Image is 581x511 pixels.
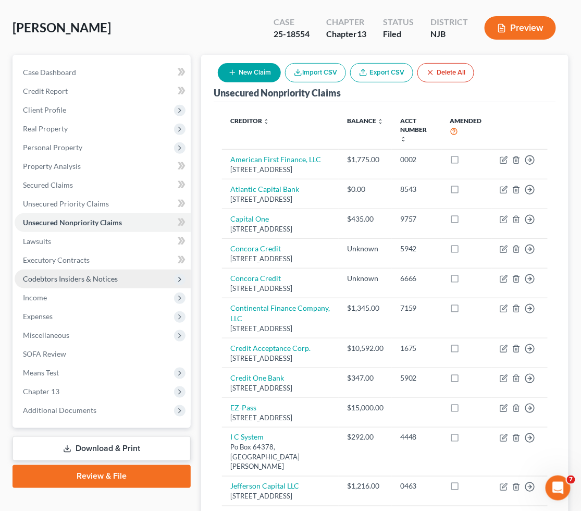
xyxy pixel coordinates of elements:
[23,162,81,171] span: Property Analysis
[230,244,281,253] a: Concora Credit
[230,482,299,491] a: Jefferson Capital LLC
[23,368,59,377] span: Means Test
[400,432,433,442] div: 4448
[230,383,330,393] div: [STREET_ADDRESS]
[230,165,330,175] div: [STREET_ADDRESS]
[23,218,122,227] span: Unsecured Nonpriority Claims
[23,256,90,264] span: Executory Contracts
[23,105,66,114] span: Client Profile
[383,16,414,28] div: Status
[23,274,118,283] span: Codebtors Insiders & Notices
[400,343,433,354] div: 1675
[230,155,321,164] a: American First Finance, LLC
[230,324,330,334] div: [STREET_ADDRESS]
[214,87,341,99] div: Unsecured Nonpriority Claims
[23,124,68,133] span: Real Property
[15,63,191,82] a: Case Dashboard
[218,63,281,82] button: New Claim
[400,184,433,194] div: 8543
[485,16,556,40] button: Preview
[23,199,109,208] span: Unsecured Priority Claims
[347,273,384,284] div: Unknown
[400,244,433,254] div: 5942
[347,214,384,224] div: $435.00
[15,176,191,194] a: Secured Claims
[347,432,384,442] div: $292.00
[400,373,433,383] div: 5902
[230,224,330,234] div: [STREET_ADDRESS]
[567,476,575,484] span: 7
[15,213,191,232] a: Unsecured Nonpriority Claims
[230,492,330,502] div: [STREET_ADDRESS]
[23,237,51,246] span: Lawsuits
[15,194,191,213] a: Unsecured Priority Claims
[23,293,47,302] span: Income
[23,143,82,152] span: Personal Property
[15,345,191,363] a: SOFA Review
[326,16,366,28] div: Chapter
[230,117,269,125] a: Creditor unfold_more
[13,20,111,35] span: [PERSON_NAME]
[347,184,384,194] div: $0.00
[230,214,269,223] a: Capital One
[23,406,96,415] span: Additional Documents
[230,185,299,193] a: Atlantic Capital Bank
[400,136,406,142] i: unfold_more
[400,214,433,224] div: 9757
[347,343,384,354] div: $10,592.00
[15,232,191,251] a: Lawsuits
[230,373,284,382] a: Credit One Bank
[23,312,53,321] span: Expenses
[377,118,384,125] i: unfold_more
[230,403,256,412] a: EZ-Pass
[347,403,384,413] div: $15,000.00
[263,118,269,125] i: unfold_more
[23,387,59,396] span: Chapter 13
[230,413,330,423] div: [STREET_ADDRESS]
[230,354,330,363] div: [STREET_ADDRESS]
[417,63,474,82] button: Delete All
[430,28,468,40] div: NJB
[400,117,427,142] a: Acct Number unfold_more
[15,157,191,176] a: Property Analysis
[230,284,330,294] div: [STREET_ADDRESS]
[274,28,310,40] div: 25-18554
[350,63,413,82] a: Export CSV
[546,476,571,501] iframe: Intercom live chat
[15,82,191,101] a: Credit Report
[23,68,76,77] span: Case Dashboard
[357,29,366,39] span: 13
[230,442,330,471] div: Po Box 64378, [GEOGRAPHIC_DATA][PERSON_NAME]
[230,254,330,264] div: [STREET_ADDRESS]
[230,344,311,352] a: Credit Acceptance Corp.
[347,373,384,383] div: $347.00
[285,63,346,82] button: Import CSV
[347,303,384,313] div: $1,345.00
[400,273,433,284] div: 6666
[13,465,191,488] a: Review & File
[230,303,330,323] a: Continental Finance Company, LLC
[15,251,191,270] a: Executory Contracts
[23,87,68,95] span: Credit Report
[400,154,433,165] div: 0002
[230,432,264,441] a: I C System
[23,349,66,358] span: SOFA Review
[326,28,366,40] div: Chapter
[347,117,384,125] a: Balance unfold_more
[230,274,281,283] a: Concora Credit
[347,481,384,492] div: $1,216.00
[430,16,468,28] div: District
[347,244,384,254] div: Unknown
[347,154,384,165] div: $1,775.00
[400,303,433,313] div: 7159
[13,436,191,461] a: Download & Print
[441,111,491,150] th: Amended
[383,28,414,40] div: Filed
[400,481,433,492] div: 0463
[23,331,69,339] span: Miscellaneous
[274,16,310,28] div: Case
[230,194,330,204] div: [STREET_ADDRESS]
[23,180,73,189] span: Secured Claims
